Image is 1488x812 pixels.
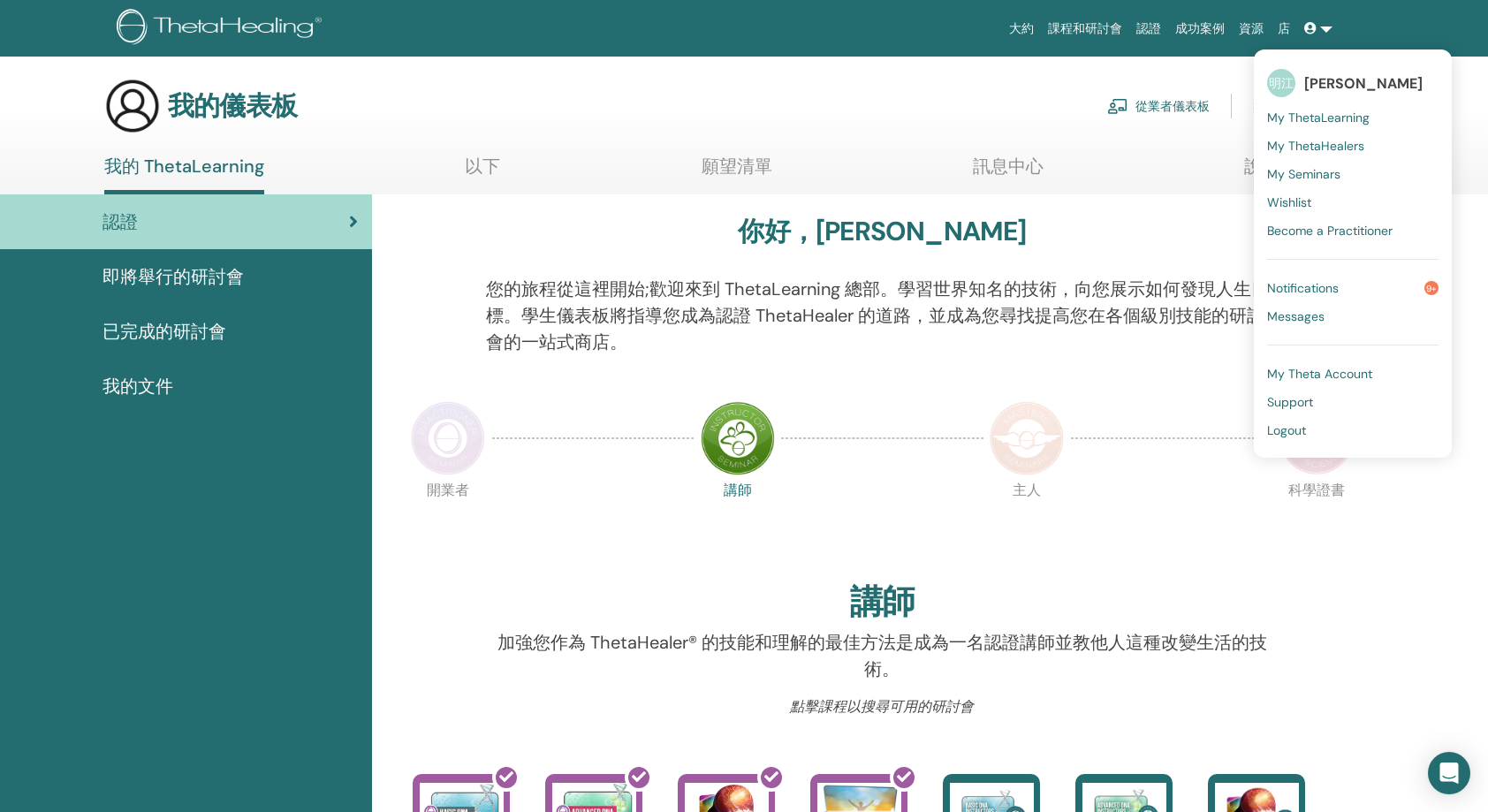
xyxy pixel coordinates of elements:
[1271,12,1297,45] a: 店
[1107,98,1128,114] img: chalkboard-teacher.svg
[1304,74,1423,93] span: [PERSON_NAME]
[465,156,500,190] a: 以下
[1244,156,1332,190] a: 說明與資源
[1267,63,1439,103] a: 明江[PERSON_NAME]
[1267,69,1295,97] span: 明江
[1267,103,1439,132] a: My ThetaLearning
[1129,12,1168,45] a: 認證
[1267,394,1313,410] span: Support
[1267,194,1311,210] span: Wishlist
[1267,366,1372,382] span: My Theta Account
[1267,223,1393,239] span: Become a Practitioner
[701,483,775,558] p: 講師
[1253,87,1331,125] a: 我的帳戶
[1002,12,1041,45] a: 大約
[1267,422,1306,438] span: Logout
[738,216,1026,247] h3: 你好，[PERSON_NAME]
[1267,160,1439,188] a: My Seminars
[411,483,485,558] p: 開業者
[1267,302,1439,330] a: Messages
[1135,98,1210,114] font: 從業者儀表板
[1267,188,1439,216] a: Wishlist
[1267,416,1439,444] a: Logout
[104,78,161,134] img: generic-user-icon.jpg
[1041,12,1129,45] a: 課程和研討會
[1267,280,1339,296] span: Notifications
[486,629,1279,682] p: 加強您作為 ThetaHealer® 的技能和理解的最佳方法是成為一名認證講師並教他人這種改變生活的技術。
[104,156,264,194] a: 我的 ThetaLearning
[486,276,1279,355] p: 您的旅程從這裡開始;歡迎來到 ThetaLearning 總部。學習世界知名的技術，向您展示如何發現人生目標。學生儀表板將指導您成為認證 ThetaHealer 的道路，並成為您尋找提高您在各個...
[168,90,297,122] h3: 我的儀表板
[990,483,1064,558] p: 主人
[1107,87,1210,125] a: 從業者儀表板
[1267,110,1370,125] span: My ThetaLearning
[1267,132,1439,160] a: My ThetaHealers
[1267,308,1325,324] span: Messages
[117,9,328,49] img: logo.png
[102,263,244,290] span: 即將舉行的研討會
[1267,360,1439,388] a: My Theta Account
[990,401,1064,475] img: 主人
[1168,12,1232,45] a: 成功案例
[411,401,485,475] img: 開業者
[1267,274,1439,302] a: Notifications9+
[102,318,226,345] span: 已完成的研討會
[102,209,138,235] span: 認證
[1267,138,1364,154] span: My ThetaHealers
[701,401,775,475] img: 講師
[702,156,772,190] a: 願望清單
[850,582,915,623] h2: 講師
[1232,12,1271,45] a: 資源
[973,156,1044,190] a: 訊息中心
[1267,216,1439,245] a: Become a Practitioner
[1428,752,1470,794] div: 打開對講信使
[1267,388,1439,416] a: Support
[1279,483,1354,558] p: 科學證書
[102,373,173,399] span: 我的文件
[1253,91,1274,121] img: cog.svg
[1267,166,1340,182] span: My Seminars
[486,696,1279,717] p: 點擊課程以搜尋可用的研討會
[1424,281,1439,295] span: 9+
